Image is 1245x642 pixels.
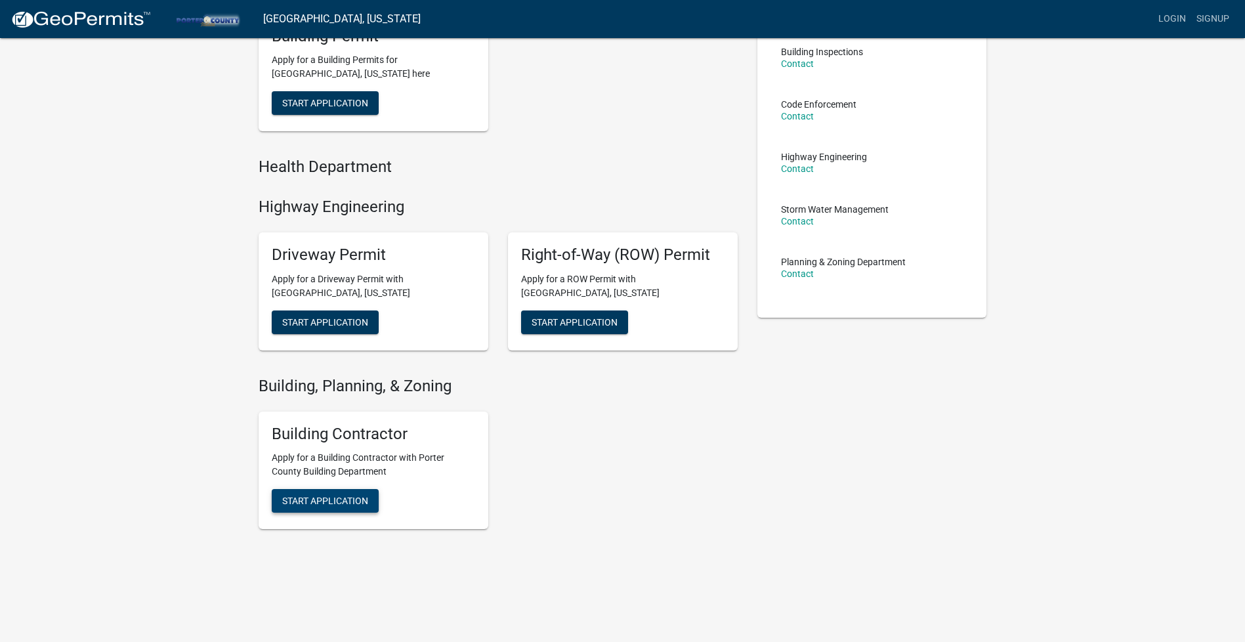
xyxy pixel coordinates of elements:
[259,198,738,217] h4: Highway Engineering
[781,152,867,161] p: Highway Engineering
[272,246,475,265] h5: Driveway Permit
[781,111,814,121] a: Contact
[272,425,475,444] h5: Building Contractor
[781,100,856,109] p: Code Enforcement
[781,58,814,69] a: Contact
[282,316,368,327] span: Start Application
[781,205,889,214] p: Storm Water Management
[259,377,738,396] h4: Building, Planning, & Zoning
[1191,7,1234,32] a: Signup
[272,451,475,479] p: Apply for a Building Contractor with Porter County Building Department
[521,246,725,265] h5: Right-of-Way (ROW) Permit
[272,310,379,334] button: Start Application
[272,489,379,513] button: Start Application
[263,8,421,30] a: [GEOGRAPHIC_DATA], [US_STATE]
[282,98,368,108] span: Start Application
[781,163,814,174] a: Contact
[781,216,814,226] a: Contact
[781,47,863,56] p: Building Inspections
[272,53,475,81] p: Apply for a Building Permits for [GEOGRAPHIC_DATA], [US_STATE] here
[521,272,725,300] p: Apply for a ROW Permit with [GEOGRAPHIC_DATA], [US_STATE]
[272,272,475,300] p: Apply for a Driveway Permit with [GEOGRAPHIC_DATA], [US_STATE]
[161,10,253,28] img: Porter County, Indiana
[532,316,618,327] span: Start Application
[1153,7,1191,32] a: Login
[272,91,379,115] button: Start Application
[781,268,814,279] a: Contact
[282,496,368,506] span: Start Application
[259,158,738,177] h4: Health Department
[521,310,628,334] button: Start Application
[781,257,906,267] p: Planning & Zoning Department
